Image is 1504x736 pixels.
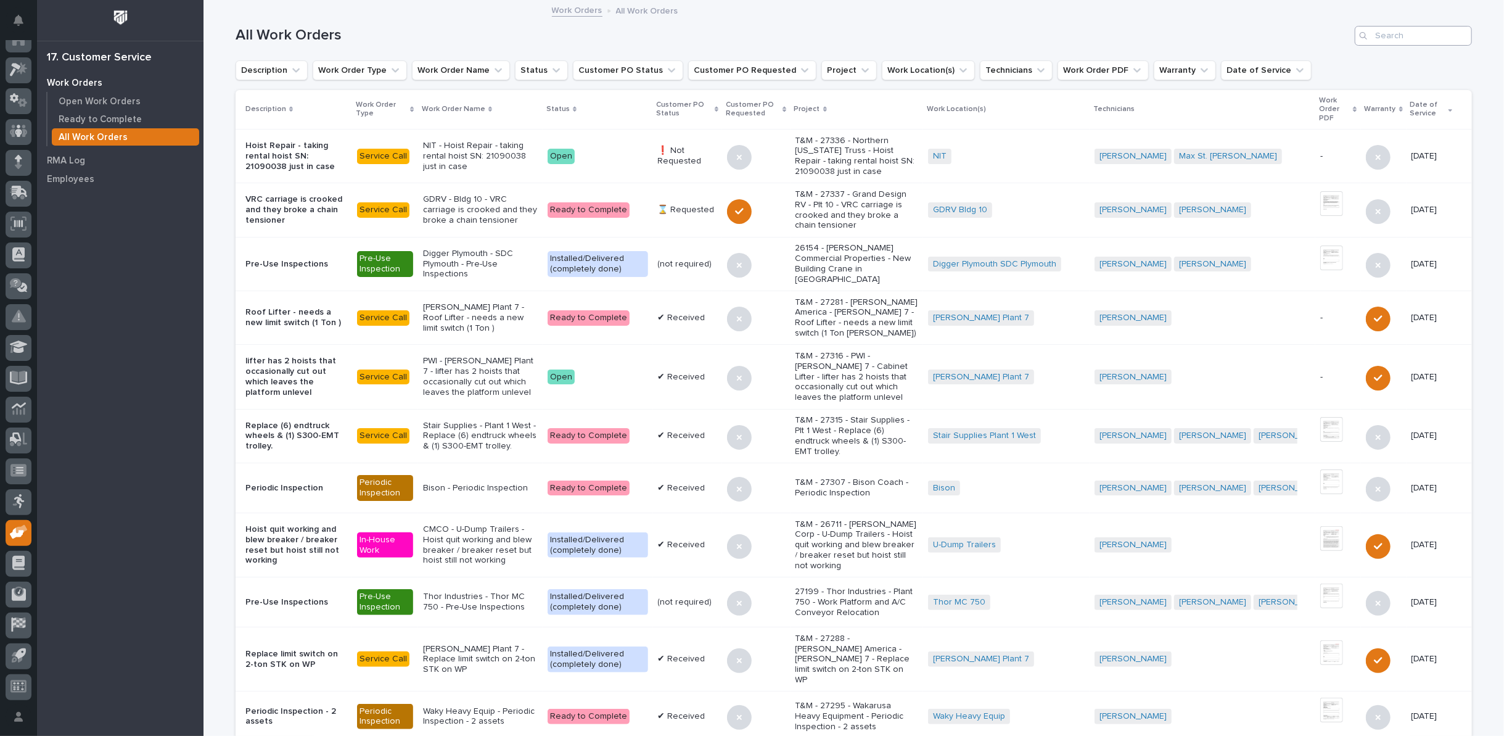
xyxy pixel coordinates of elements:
div: Search [1355,26,1472,46]
p: Work Location(s) [927,102,986,116]
p: Periodic Inspection [245,483,347,494]
p: - [1320,313,1355,323]
p: 27199 - Thor Industries - Plant 750 - Work Platform and A/C Conveyor Relocation [795,587,919,618]
div: Ready to Complete [548,709,630,724]
button: Customer PO Status [573,60,683,80]
tr: Hoist quit working and blew breaker / breaker reset but hoist still not workingIn-House WorkCMCO ... [236,513,1472,577]
p: [DATE] [1412,151,1452,162]
a: All Work Orders [47,128,203,146]
p: ❗ Not Requested [658,146,717,167]
a: [PERSON_NAME] Plant 7 [933,654,1029,664]
a: [PERSON_NAME] [1099,597,1167,608]
p: All Work Orders [616,3,678,17]
a: [PERSON_NAME] [1099,205,1167,215]
p: Pre-Use Inspections [245,259,347,270]
p: Work Order Name [422,102,485,116]
p: T&M - 27316 - PWI - [PERSON_NAME] 7 - Cabinet Lifter - lifter has 2 hoists that occasionally cut ... [795,351,919,403]
button: Project [821,60,877,80]
p: ✔ Received [658,431,717,441]
p: VRC carriage is crooked and they broke a chain tensioner [245,194,347,225]
div: Installed/Delivered (completely done) [548,647,648,672]
div: Installed/Delivered (completely done) [548,251,648,277]
a: [PERSON_NAME] Plant 7 [933,372,1029,382]
p: Work Order Type [356,98,407,121]
img: Workspace Logo [109,6,132,29]
a: [PERSON_NAME] [1099,313,1167,323]
p: PWI - [PERSON_NAME] Plant 7 - lifter has 2 hoists that occasionally cut out which leaves the plat... [423,356,538,397]
p: Date of Service [1410,98,1445,121]
a: [PERSON_NAME] [1179,483,1246,494]
p: [DATE] [1412,259,1452,270]
p: Hoist Repair - taking rental hoist SN: 21090038 just in case [245,141,347,172]
button: Work Order PDF [1058,60,1149,80]
p: [DATE] [1412,372,1452,382]
div: Service Call [357,370,409,385]
a: Max St. [PERSON_NAME] [1179,151,1277,162]
p: ⌛ Requested [658,205,717,215]
a: [PERSON_NAME] [1099,711,1167,722]
button: Status [515,60,568,80]
p: Bison - Periodic Inspection [423,483,538,494]
button: Work Order Name [412,60,510,80]
div: Installed/Delivered (completely done) [548,532,648,558]
p: Customer PO Status [657,98,712,121]
div: Installed/Delivered (completely done) [548,589,648,615]
a: NIT [933,151,947,162]
div: Open [548,149,575,164]
a: Bison [933,483,955,494]
div: Service Call [357,651,409,667]
p: CMCO - U-Dump Trailers - Hoist quit working and blew breaker / breaker reset but hoist still not ... [423,524,538,566]
button: Work Order Type [313,60,407,80]
a: Work Orders [552,2,602,17]
div: Periodic Inspection [357,704,413,730]
p: T&M - 27336 - Northern [US_STATE] Truss - Hoist Repair - taking rental hoist SN: 21090038 just in... [795,136,919,177]
div: Ready to Complete [548,310,630,326]
a: GDRV Bldg 10 [933,205,987,215]
p: - [1320,151,1355,162]
p: Project [794,102,820,116]
a: [PERSON_NAME] [1179,205,1246,215]
tr: Roof Lifter - needs a new limit switch (1 Ton )Service Call[PERSON_NAME] Plant 7 - Roof Lifter - ... [236,291,1472,345]
a: [PERSON_NAME] [1179,431,1246,441]
a: [PERSON_NAME] [1099,540,1167,550]
a: [PERSON_NAME] [1099,259,1167,270]
p: ✔ Received [658,313,717,323]
p: Digger Plymouth - SDC Plymouth - Pre-Use Inspections [423,249,538,279]
a: Waky Heavy Equip [933,711,1005,722]
p: T&M - 27337 - Grand Design RV - Plt 10 - VRC carriage is crooked and they broke a chain tensioner [795,189,919,231]
p: Warranty [1365,102,1396,116]
p: lifter has 2 hoists that occasionally cut out which leaves the platform unlevel [245,356,347,397]
p: T&M - 27315 - Stair Supplies - Plt 1 West - Replace (6) endtruck wheels & (1) S300-EMT trolley. [795,415,919,457]
p: Description [245,102,286,116]
p: Waky Heavy Equip - Periodic Inspection - 2 assets [423,706,538,727]
p: Customer PO Requested [726,98,780,121]
p: Work Order PDF [1319,94,1350,125]
tr: Hoist Repair - taking rental hoist SN: 21090038 just in caseService CallNIT - Hoist Repair - taki... [236,129,1472,183]
div: Ready to Complete [548,481,630,496]
p: Work Orders [47,78,102,89]
p: (not required) [658,259,717,270]
div: Notifications [15,15,31,35]
p: Replace limit switch on 2-ton STK on WP [245,649,347,670]
div: Service Call [357,202,409,218]
p: [PERSON_NAME] Plant 7 - Replace limit switch on 2-ton STK on WP [423,644,538,675]
p: T&M - 27307 - Bison Coach - Periodic Inspection [795,478,919,498]
p: Pre-Use Inspections [245,597,347,608]
p: ✔ Received [658,654,717,664]
tr: Replace (6) endtruck wheels & (1) S300-EMT trolley.Service CallStair Supplies - Plant 1 West - Re... [236,409,1472,463]
a: Digger Plymouth SDC Plymouth [933,259,1056,270]
div: Open [548,370,575,385]
p: T&M - 27295 - Wakarusa Heavy Equipment - Periodic Inspection - 2 assets [795,701,919,732]
div: Service Call [357,149,409,164]
p: All Work Orders [59,132,128,143]
div: Ready to Complete [548,428,630,444]
p: [DATE] [1412,205,1452,215]
p: ✔ Received [658,540,717,550]
a: [PERSON_NAME] [1259,431,1326,441]
p: T&M - 27288 - [PERSON_NAME] America - [PERSON_NAME] 7 - Replace limit switch on 2-ton STK on WP [795,634,919,685]
tr: Pre-Use InspectionsPre-Use InspectionDigger Plymouth - SDC Plymouth - Pre-Use InspectionsInstalle... [236,237,1472,291]
a: [PERSON_NAME] [1099,654,1167,664]
p: - [1320,372,1355,382]
a: [PERSON_NAME] [1099,483,1167,494]
tr: Replace limit switch on 2-ton STK on WPService Call[PERSON_NAME] Plant 7 - Replace limit switch o... [236,627,1472,692]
